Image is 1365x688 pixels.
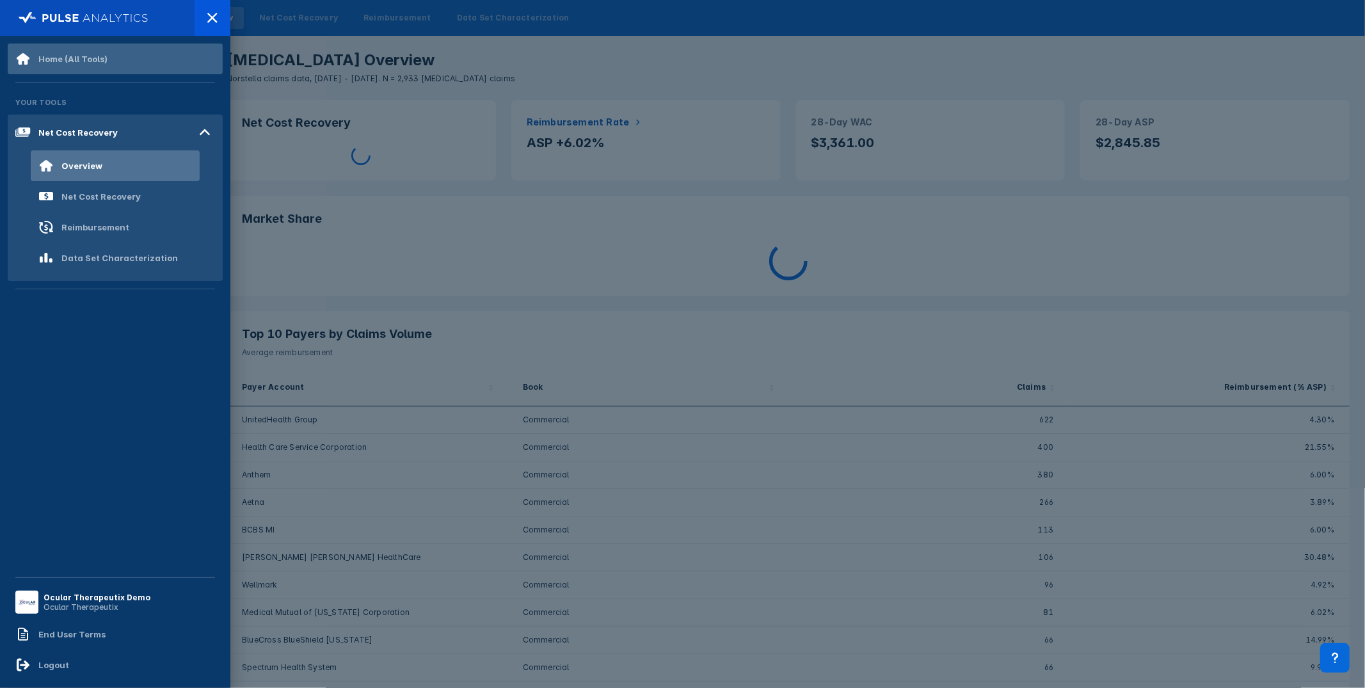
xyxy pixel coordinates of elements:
[8,181,223,212] a: Net Cost Recovery
[19,9,148,27] img: pulse-logo-full-white.svg
[38,660,69,670] div: Logout
[8,44,223,74] a: Home (All Tools)
[8,90,223,115] div: Your Tools
[8,150,223,181] a: Overview
[38,54,108,64] div: Home (All Tools)
[8,619,223,650] a: End User Terms
[44,593,150,602] div: Ocular Therapeutix Demo
[38,629,106,639] div: End User Terms
[61,253,178,263] div: Data Set Characterization
[18,593,36,611] img: menu button
[8,243,223,273] a: Data Set Characterization
[61,222,129,232] div: Reimbursement
[61,191,141,202] div: Net Cost Recovery
[1320,643,1350,673] div: Contact Support
[8,212,223,243] a: Reimbursement
[44,602,150,612] div: Ocular Therapeutix
[61,161,102,171] div: Overview
[38,127,118,138] div: Net Cost Recovery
